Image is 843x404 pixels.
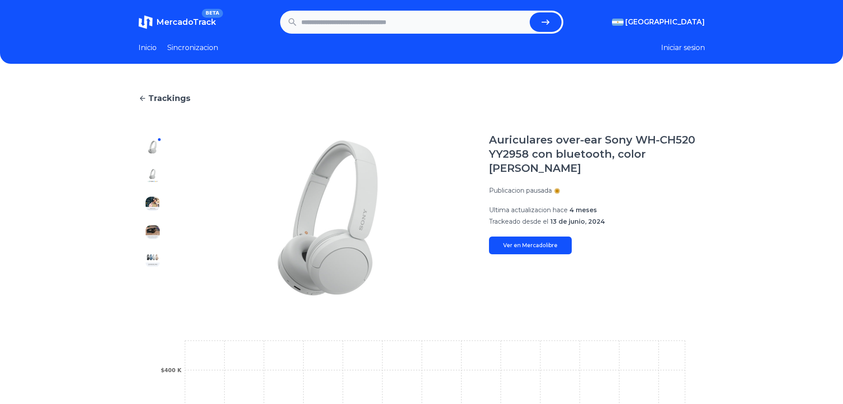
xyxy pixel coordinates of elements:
a: MercadoTrackBETA [139,15,216,29]
span: Trackings [148,92,190,105]
span: 13 de junio, 2024 [550,218,605,225]
span: BETA [202,9,223,18]
img: Auriculares over-ear Sony WH-CH520 YY2958 con bluetooth, color blanco [146,282,160,296]
span: Trackeado desde el [489,218,548,225]
p: Publicacion pausada [489,186,552,195]
a: Sincronizacion [167,43,218,53]
img: Auriculares over-ear Sony WH-CH520 YY2958 con bluetooth, color blanco [185,133,471,303]
span: 4 meses [570,206,597,214]
img: Auriculares over-ear Sony WH-CH520 YY2958 con bluetooth, color blanco [146,140,160,154]
img: Auriculares over-ear Sony WH-CH520 YY2958 con bluetooth, color blanco [146,253,160,268]
span: MercadoTrack [156,17,216,27]
a: Trackings [139,92,705,105]
button: Iniciar sesion [661,43,705,53]
span: Ultima actualizacion hace [489,206,568,214]
h1: Auriculares over-ear Sony WH-CH520 YY2958 con bluetooth, color [PERSON_NAME] [489,133,705,175]
img: Argentina [612,19,624,26]
img: MercadoTrack [139,15,153,29]
img: Auriculares over-ear Sony WH-CH520 YY2958 con bluetooth, color blanco [146,168,160,183]
tspan: $400 K [161,367,182,373]
a: Ver en Mercadolibre [489,237,572,254]
img: Auriculares over-ear Sony WH-CH520 YY2958 con bluetooth, color blanco [146,197,160,211]
span: [GEOGRAPHIC_DATA] [625,17,705,27]
img: Auriculares over-ear Sony WH-CH520 YY2958 con bluetooth, color blanco [146,225,160,239]
button: [GEOGRAPHIC_DATA] [612,17,705,27]
a: Inicio [139,43,157,53]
